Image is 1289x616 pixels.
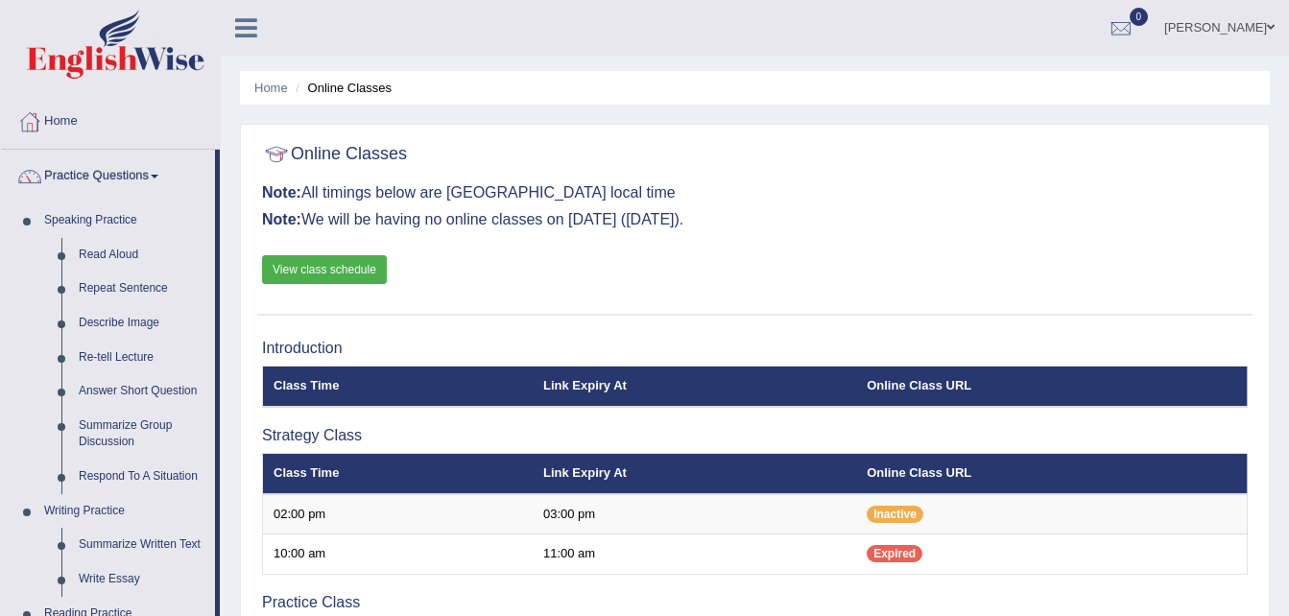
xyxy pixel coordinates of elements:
a: Write Essay [70,562,215,597]
a: Summarize Group Discussion [70,409,215,460]
a: View class schedule [262,255,387,284]
h2: Online Classes [262,140,407,169]
span: 0 [1130,8,1149,26]
a: Practice Questions [1,150,215,198]
h3: Strategy Class [262,427,1248,444]
th: Online Class URL [856,367,1247,407]
a: Answer Short Question [70,374,215,409]
td: 10:00 am [263,534,533,575]
a: Writing Practice [36,494,215,529]
h3: All timings below are [GEOGRAPHIC_DATA] local time [262,184,1248,201]
td: 02:00 pm [263,494,533,534]
a: Respond To A Situation [70,460,215,494]
a: Re-tell Lecture [70,341,215,375]
a: Repeat Sentence [70,272,215,306]
h3: Practice Class [262,594,1248,611]
th: Class Time [263,454,533,494]
span: Inactive [867,506,923,523]
a: Home [254,81,288,95]
th: Online Class URL [856,454,1247,494]
td: 03:00 pm [533,494,856,534]
span: Expired [867,545,922,562]
b: Note: [262,184,301,201]
th: Class Time [263,367,533,407]
h3: Introduction [262,340,1248,357]
a: Speaking Practice [36,203,215,238]
b: Note: [262,211,301,227]
a: Describe Image [70,306,215,341]
li: Online Classes [291,79,392,97]
td: 11:00 am [533,534,856,575]
h3: We will be having no online classes on [DATE] ([DATE]). [262,211,1248,228]
a: Home [1,95,220,143]
a: Summarize Written Text [70,528,215,562]
th: Link Expiry At [533,454,856,494]
th: Link Expiry At [533,367,856,407]
a: Read Aloud [70,238,215,272]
